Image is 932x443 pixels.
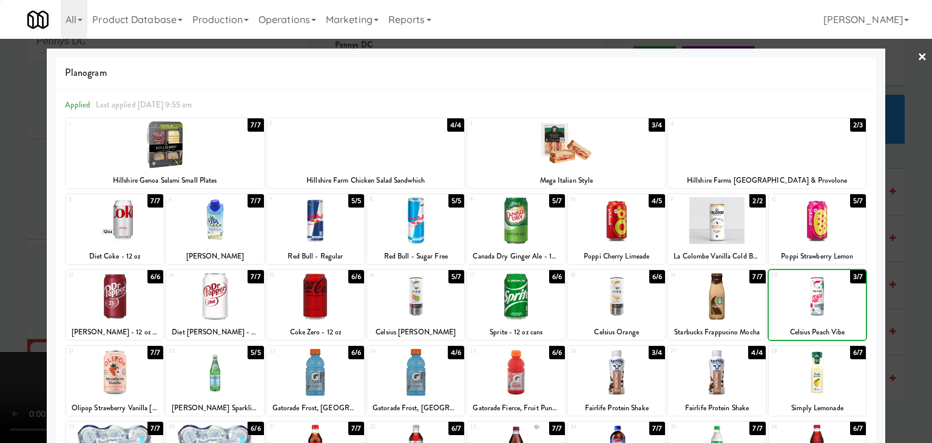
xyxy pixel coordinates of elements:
[570,422,616,432] div: 34
[447,118,464,132] div: 4/4
[670,118,767,129] div: 4
[467,346,564,416] div: 256/6Gatorade Fierce, Fruit Punch - 20 oz
[470,346,516,356] div: 25
[66,173,264,188] div: Hillshire Genoa Salami Small Plates
[168,325,262,340] div: Diet [PERSON_NAME] - 12 oz Cans
[668,401,765,416] div: Fairlife Protein Shake
[66,325,163,340] div: [PERSON_NAME] - 12 oz cans
[248,118,263,132] div: 7/7
[771,422,817,432] div: 36
[568,249,665,264] div: Poppi Cherry Limeade
[549,270,565,283] div: 6/6
[267,249,364,264] div: Red Bull - Regular
[248,422,263,435] div: 6/6
[769,346,866,416] div: 286/7Simply Lemonade
[570,249,663,264] div: Poppi Cherry Limeade
[448,194,464,208] div: 5/5
[269,422,316,432] div: 31
[568,270,665,340] div: 186/6Celsius Orange
[467,325,564,340] div: Sprite - 12 oz cans
[269,346,316,356] div: 23
[168,249,262,264] div: [PERSON_NAME]
[267,173,465,188] div: Hillshire Farm Chicken Salad Sandwhich
[69,118,165,129] div: 1
[367,249,464,264] div: Red Bull - Sugar Free
[267,346,364,416] div: 236/6Gatorade Frost, [GEOGRAPHIC_DATA]
[448,270,464,283] div: 5/7
[370,270,416,280] div: 16
[269,118,366,129] div: 2
[147,270,163,283] div: 6/6
[68,249,161,264] div: Diet Coke - 12 oz
[367,270,464,340] div: 165/7Celsius [PERSON_NAME]
[568,325,665,340] div: Celsius Orange
[649,270,665,283] div: 6/6
[65,99,91,110] span: Applied
[469,325,562,340] div: Sprite - 12 oz cans
[269,325,362,340] div: Coke Zero - 12 oz
[147,346,163,359] div: 7/7
[166,325,263,340] div: Diet [PERSON_NAME] - 12 oz Cans
[469,249,562,264] div: Canada Dry Ginger Ale - 12 oz
[267,325,364,340] div: Coke Zero - 12 oz
[649,194,665,208] div: 4/5
[169,346,215,356] div: 22
[348,422,364,435] div: 7/7
[668,118,866,188] div: 42/3Hillshire Farms [GEOGRAPHIC_DATA] & Provolone
[771,346,817,356] div: 28
[769,270,866,340] div: 203/7Celsius Peach Vibe
[267,270,364,340] div: 156/6Coke Zero - 12 oz
[169,422,215,432] div: 30
[248,270,263,283] div: 7/7
[348,194,364,208] div: 5/5
[769,194,866,264] div: 125/7Poppi Strawberry Lemon
[467,194,564,264] div: 95/7Canada Dry Ginger Ale - 12 oz
[668,194,765,264] div: 112/2La Colombe Vanilla Cold Brew Coffee
[269,270,316,280] div: 15
[668,249,765,264] div: La Colombe Vanilla Cold Brew Coffee
[248,194,263,208] div: 7/7
[850,270,866,283] div: 3/7
[470,194,516,205] div: 9
[66,194,163,264] div: 57/7Diet Coke - 12 oz
[749,194,765,208] div: 2/2
[66,401,163,416] div: Olipop Strawberry Vanilla [MEDICAL_DATA] Soda
[549,346,565,359] div: 6/6
[670,422,717,432] div: 35
[670,346,717,356] div: 27
[467,249,564,264] div: Canada Dry Ginger Ale - 12 oz
[69,346,115,356] div: 21
[467,118,665,188] div: 33/4Mega Italian Style
[668,346,765,416] div: 274/4Fairlife Protein Shake
[769,325,866,340] div: Celsius Peach Vibe
[169,270,215,280] div: 14
[267,118,465,188] div: 24/4Hillshire Farm Chicken Salad Sandwhich
[27,9,49,30] img: Micromart
[169,194,215,205] div: 6
[649,422,665,435] div: 7/7
[267,194,364,264] div: 75/5Red Bull - Regular
[69,194,115,205] div: 5
[66,249,163,264] div: Diet Coke - 12 oz
[670,194,717,205] div: 11
[369,325,462,340] div: Celsius [PERSON_NAME]
[367,194,464,264] div: 85/5Red Bull - Sugar Free
[771,270,817,280] div: 20
[668,325,765,340] div: Starbucks Frappucino Mocha
[470,118,566,129] div: 3
[69,270,115,280] div: 13
[749,422,765,435] div: 7/7
[549,194,565,208] div: 5/7
[65,64,867,82] span: Planogram
[917,39,927,76] a: ×
[66,118,264,188] div: 17/7Hillshire Genoa Salami Small Plates
[166,194,263,264] div: 67/7[PERSON_NAME]
[370,346,416,356] div: 24
[467,173,665,188] div: Mega Italian Style
[549,422,565,435] div: 7/7
[166,401,263,416] div: [PERSON_NAME] Sparkling
[96,99,192,110] span: Last applied [DATE] 9:55 am
[348,346,364,359] div: 6/6
[370,194,416,205] div: 8
[367,401,464,416] div: Gatorade Frost, [GEOGRAPHIC_DATA]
